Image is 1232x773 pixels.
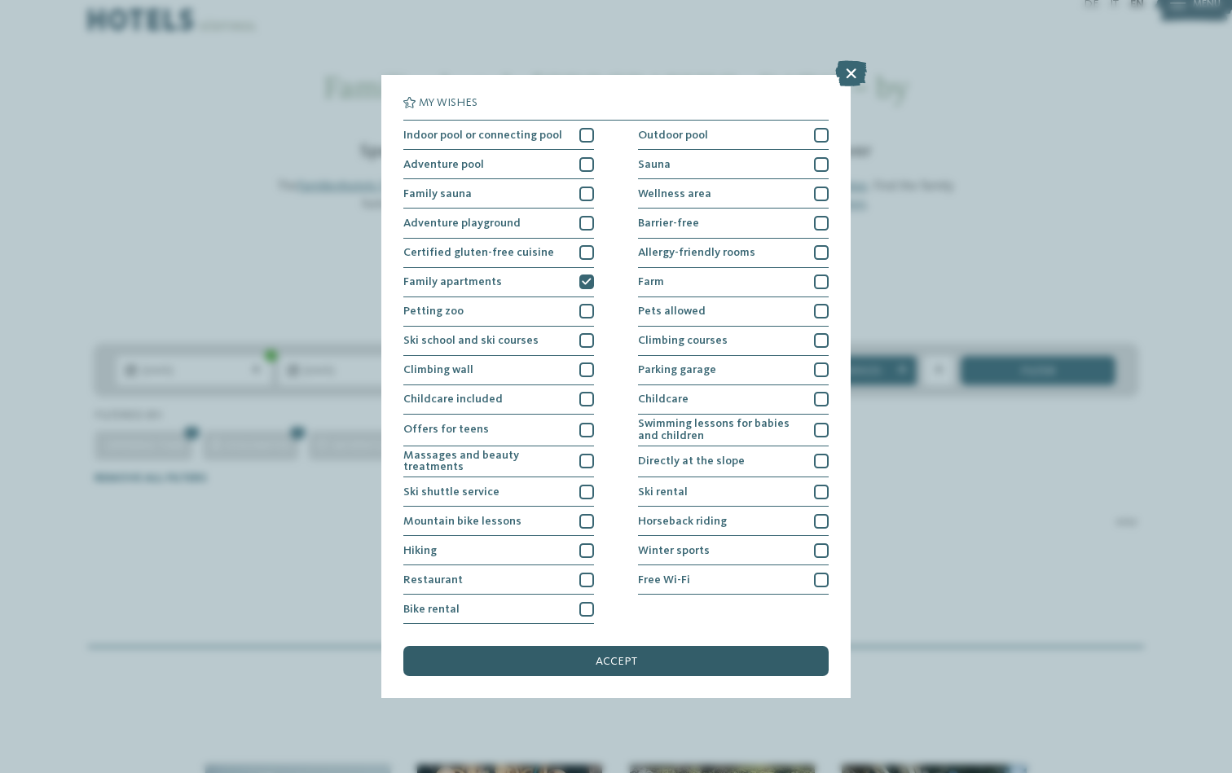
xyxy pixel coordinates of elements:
span: Climbing wall [403,364,473,376]
span: Barrier-free [638,217,699,229]
span: Childcare included [403,393,503,405]
span: Family sauna [403,188,472,200]
span: Parking garage [638,364,716,376]
span: Allergy-friendly rooms [638,247,755,258]
span: Sauna [638,159,671,170]
span: Climbing courses [638,335,728,346]
span: My wishes [419,97,477,108]
span: Outdoor pool [638,130,708,141]
span: Directly at the slope [638,455,745,467]
span: Adventure playground [403,217,521,229]
span: Wellness area [638,188,711,200]
span: Adventure pool [403,159,484,170]
span: Petting zoo [403,305,464,317]
span: Mountain bike lessons [403,516,521,527]
span: Farm [638,276,664,288]
span: Indoor pool or connecting pool [403,130,562,141]
span: Massages and beauty treatments [403,450,569,473]
span: Free Wi-Fi [638,574,690,586]
span: Certified gluten-free cuisine [403,247,554,258]
span: Horseback riding [638,516,727,527]
span: Offers for teens [403,424,489,435]
span: Winter sports [638,545,710,556]
span: Childcare [638,393,689,405]
span: Family apartments [403,276,502,288]
span: Ski rental [638,486,688,498]
span: Restaurant [403,574,463,586]
span: Pets allowed [638,305,706,317]
span: Ski shuttle service [403,486,499,498]
span: Hiking [403,545,437,556]
span: Bike rental [403,604,460,615]
span: accept [596,656,637,667]
span: Swimming lessons for babies and children [638,418,803,441]
span: Ski school and ski courses [403,335,539,346]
